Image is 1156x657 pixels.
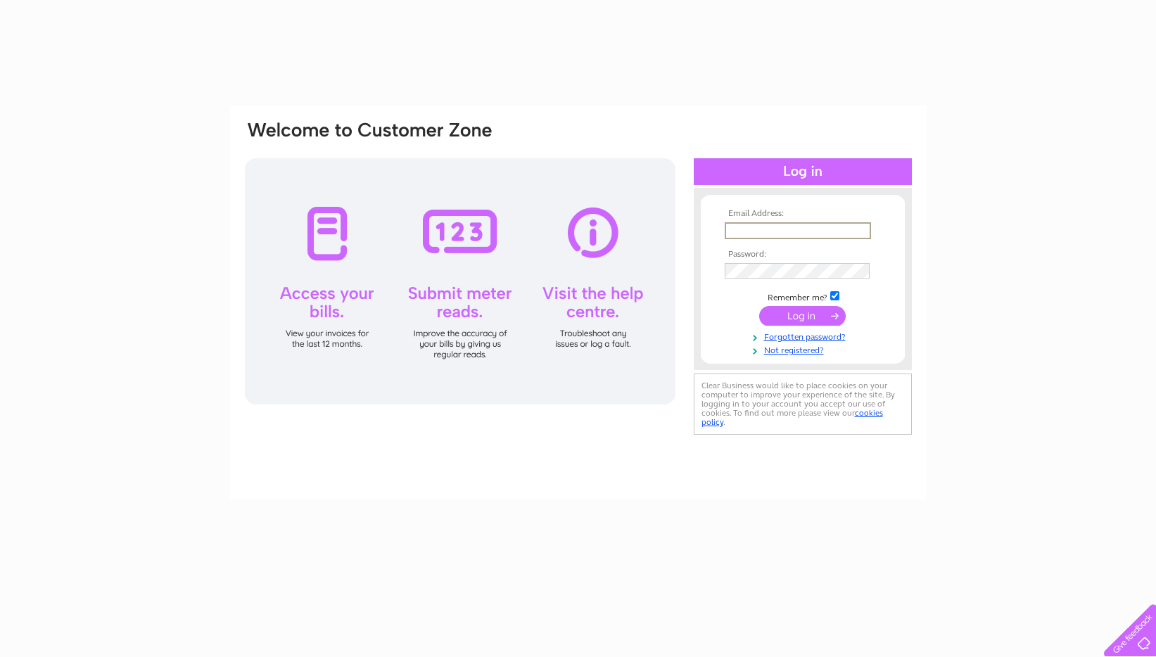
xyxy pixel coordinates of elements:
th: Email Address: [721,209,884,219]
a: Not registered? [725,343,884,356]
td: Remember me? [721,289,884,303]
div: Clear Business would like to place cookies on your computer to improve your experience of the sit... [694,374,912,435]
input: Submit [759,306,846,326]
a: cookies policy [701,408,883,427]
th: Password: [721,250,884,260]
a: Forgotten password? [725,329,884,343]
